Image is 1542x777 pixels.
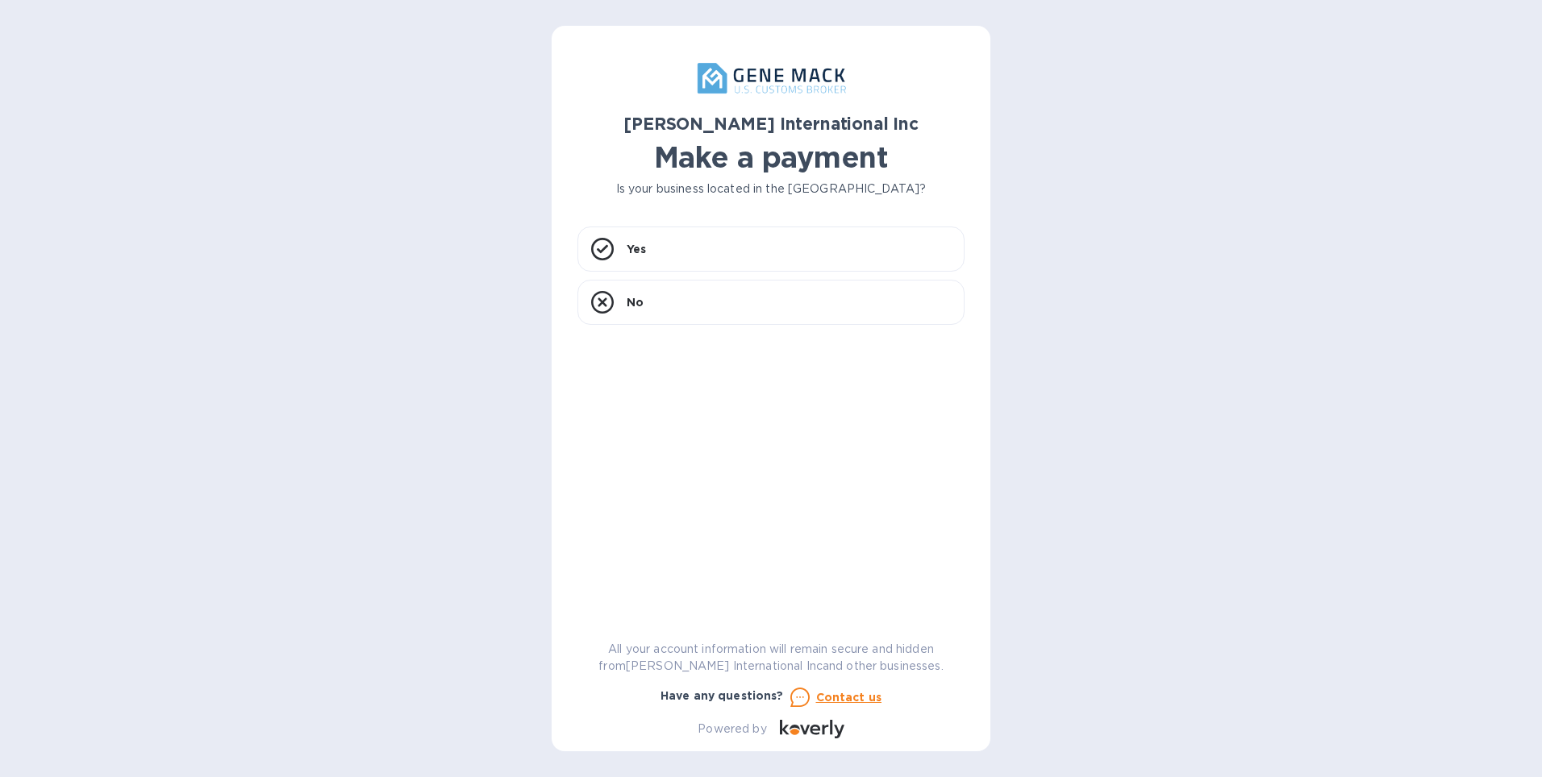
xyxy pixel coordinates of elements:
b: Have any questions? [661,689,784,702]
p: Powered by [698,721,766,738]
h1: Make a payment [577,140,965,174]
p: All your account information will remain secure and hidden from [PERSON_NAME] International Inc a... [577,641,965,675]
u: Contact us [816,691,882,704]
p: Is your business located in the [GEOGRAPHIC_DATA]? [577,181,965,197]
p: Yes [627,241,646,257]
p: No [627,294,644,310]
b: [PERSON_NAME] International Inc [623,114,919,134]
